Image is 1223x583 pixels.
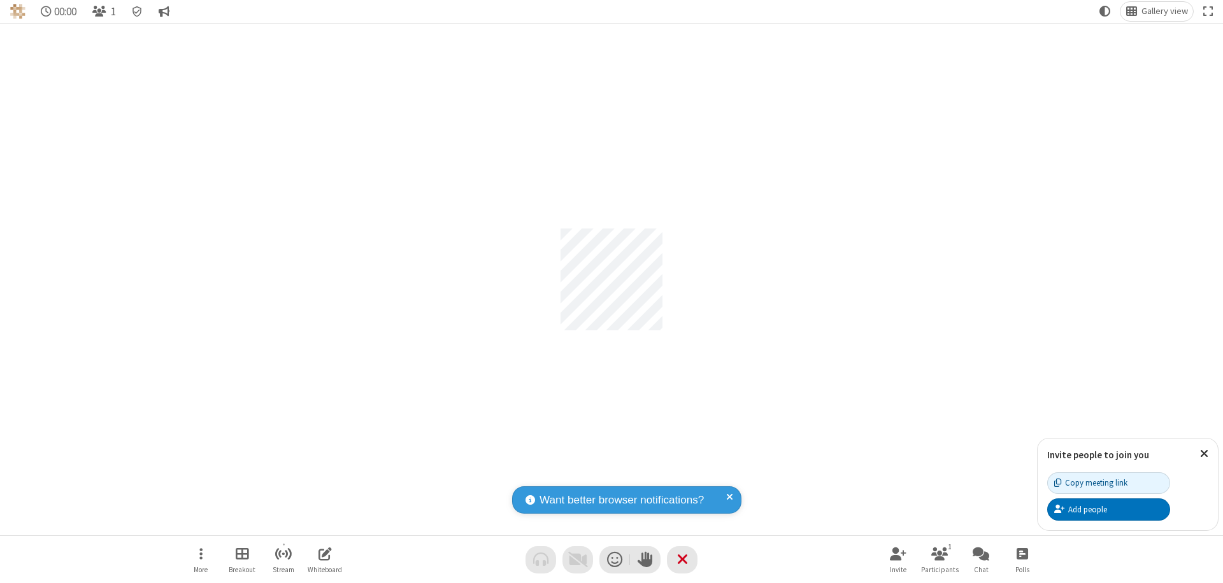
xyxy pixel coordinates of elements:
button: Close popover [1191,439,1218,470]
button: Open participant list [920,542,959,578]
label: Invite people to join you [1047,449,1149,461]
img: QA Selenium DO NOT DELETE OR CHANGE [10,4,25,19]
span: Chat [974,566,989,573]
button: Send a reaction [599,546,630,573]
div: Copy meeting link [1054,477,1127,489]
span: Breakout [229,566,255,573]
button: Using system theme [1094,2,1116,21]
span: Gallery view [1141,6,1188,17]
button: Open poll [1003,542,1041,578]
span: More [194,566,208,573]
button: Conversation [154,2,175,21]
span: Whiteboard [308,566,342,573]
span: Polls [1015,566,1029,573]
button: Add people [1047,498,1170,520]
span: Want better browser notifications? [540,492,704,509]
span: Invite [890,566,906,573]
div: Timer [36,2,82,21]
div: 1 [945,541,955,552]
button: Manage Breakout Rooms [223,542,261,578]
span: Stream [273,566,294,573]
button: Copy meeting link [1047,472,1170,494]
span: Participants [921,566,959,573]
button: End or leave meeting [667,546,697,573]
button: Raise hand [630,546,661,573]
button: Open menu [182,542,220,578]
span: 00:00 [54,6,76,18]
button: Audio problem - check your Internet connection or call by phone [526,546,556,573]
button: Open participant list [87,2,121,21]
button: Video [562,546,593,573]
button: Start streaming [264,542,303,578]
button: Open shared whiteboard [306,542,344,578]
button: Open chat [962,542,1000,578]
button: Fullscreen [1198,2,1219,21]
button: Change layout [1120,2,1193,21]
div: Meeting details Encryption enabled [126,2,148,21]
span: 1 [111,6,116,18]
button: Invite participants (⌘+Shift+I) [879,542,917,578]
